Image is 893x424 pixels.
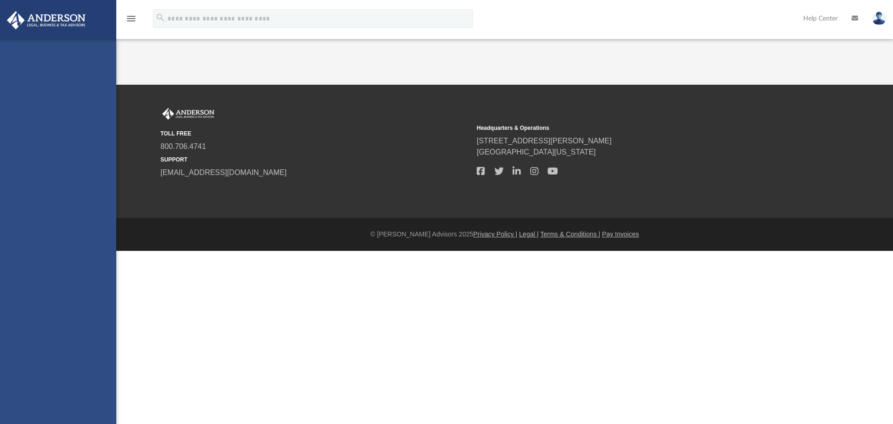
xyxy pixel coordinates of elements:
a: Pay Invoices [602,230,639,238]
img: Anderson Advisors Platinum Portal [160,108,216,120]
small: TOLL FREE [160,129,470,138]
img: User Pic [872,12,886,25]
a: Privacy Policy | [473,230,518,238]
i: search [155,13,166,23]
a: menu [126,18,137,24]
a: [GEOGRAPHIC_DATA][US_STATE] [477,148,596,156]
a: 800.706.4741 [160,142,206,150]
div: © [PERSON_NAME] Advisors 2025 [116,229,893,239]
a: Legal | [519,230,539,238]
i: menu [126,13,137,24]
a: [STREET_ADDRESS][PERSON_NAME] [477,137,612,145]
small: Headquarters & Operations [477,124,786,132]
img: Anderson Advisors Platinum Portal [4,11,88,29]
small: SUPPORT [160,155,470,164]
a: Terms & Conditions | [540,230,600,238]
a: [EMAIL_ADDRESS][DOMAIN_NAME] [160,168,287,176]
